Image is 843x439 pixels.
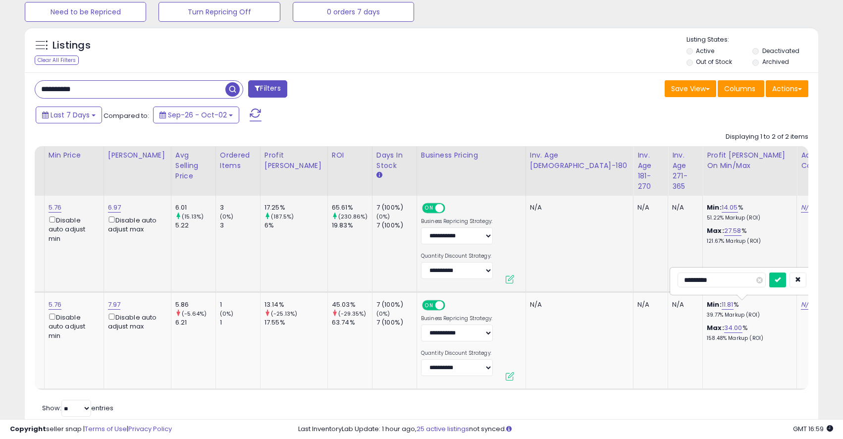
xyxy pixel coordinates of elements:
small: (230.86%) [338,213,368,220]
div: 7 (100%) [376,318,417,327]
div: 7 (100%) [376,203,417,212]
div: Inv. Age 181-270 [637,150,664,192]
b: Min: [707,300,722,309]
div: seller snap | | [10,425,172,434]
div: Profit [PERSON_NAME] [264,150,323,171]
label: Active [696,47,714,55]
small: (0%) [220,310,234,318]
th: The percentage added to the cost of goods (COGS) that forms the calculator for Min & Max prices. [703,146,797,196]
div: Days In Stock [376,150,413,171]
div: 5.86 [175,300,215,309]
div: 6.01 [175,203,215,212]
button: Last 7 Days [36,107,102,123]
div: Disable auto adjust min [49,215,96,243]
div: Min Price [49,150,100,161]
small: (0%) [376,310,390,318]
label: Business Repricing Strategy: [421,218,493,225]
small: (-29.35%) [338,310,366,318]
p: 51.22% Markup (ROI) [707,215,789,221]
div: Additional Cost [801,150,837,171]
label: Quantity Discount Strategy: [421,253,493,260]
h5: Listings [53,39,91,53]
a: 7.97 [108,300,121,310]
div: Disable auto adjust max [108,215,163,234]
div: 45.03% [332,300,372,309]
small: (187.5%) [271,213,294,220]
div: Inv. Age [DEMOGRAPHIC_DATA]-180 [530,150,629,171]
button: Actions [766,80,808,97]
div: N/A [637,300,660,309]
a: Privacy Policy [128,424,172,434]
div: 1 [220,300,260,309]
a: Terms of Use [85,424,127,434]
div: % [707,203,789,221]
label: Quantity Discount Strategy: [421,350,493,357]
small: (-25.13%) [271,310,297,318]
div: 63.74% [332,318,372,327]
a: 34.00 [724,323,742,333]
small: (-5.64%) [182,310,207,318]
a: 5.76 [49,203,62,213]
p: 39.77% Markup (ROI) [707,312,789,319]
label: Out of Stock [696,57,732,66]
div: Profit [PERSON_NAME] on Min/Max [707,150,792,171]
span: ON [423,204,435,213]
div: 3 [220,221,260,230]
small: (0%) [376,213,390,220]
div: Business Pricing [421,150,522,161]
div: 6% [264,221,327,230]
p: Listing States: [686,35,818,45]
strong: Copyright [10,424,46,434]
span: Sep-26 - Oct-02 [168,110,227,120]
span: 2025-10-10 16:59 GMT [793,424,833,434]
label: Archived [762,57,789,66]
span: OFF [444,204,460,213]
div: Avg Selling Price [175,150,211,181]
p: 158.48% Markup (ROI) [707,335,789,342]
button: Sep-26 - Oct-02 [153,107,239,123]
div: 6.21 [175,318,215,327]
span: Show: entries [42,403,113,413]
div: 7 (100%) [376,300,417,309]
label: Deactivated [762,47,799,55]
div: N/A [672,300,695,309]
div: Disable auto adjust max [108,312,163,331]
small: (15.13%) [182,213,204,220]
div: 5.22 [175,221,215,230]
div: % [707,226,789,245]
button: Columns [718,80,764,97]
button: Turn Repricing Off [158,2,280,22]
a: 6.97 [108,203,121,213]
b: Max: [707,323,724,332]
div: Clear All Filters [35,55,79,65]
div: N/A [530,300,626,309]
button: Filters [248,80,287,98]
button: 0 orders 7 days [293,2,414,22]
a: 11.81 [722,300,734,310]
div: 17.55% [264,318,327,327]
b: Min: [707,203,722,212]
span: Last 7 Days [51,110,90,120]
a: 14.05 [722,203,738,213]
small: Days In Stock. [376,171,382,180]
div: Displaying 1 to 2 of 2 items [726,132,808,142]
a: 25 active listings [417,424,469,434]
div: 65.61% [332,203,372,212]
div: 17.25% [264,203,327,212]
a: 27.58 [724,226,741,236]
a: N/A [801,203,813,213]
span: OFF [444,301,460,310]
a: 5.76 [49,300,62,310]
div: N/A [530,203,626,212]
small: (0%) [220,213,234,220]
b: Max: [707,226,724,235]
div: 19.83% [332,221,372,230]
div: Disable auto adjust min [49,312,96,340]
button: Need to be Repriced [25,2,146,22]
span: ON [423,301,435,310]
div: 7 (100%) [376,221,417,230]
div: Ordered Items [220,150,256,171]
span: Compared to: [104,111,149,120]
div: N/A [637,203,660,212]
div: N/A [672,203,695,212]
